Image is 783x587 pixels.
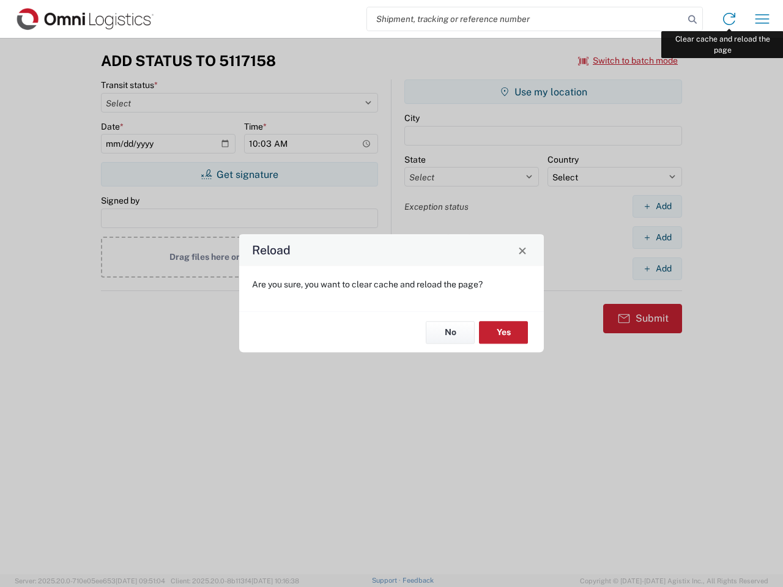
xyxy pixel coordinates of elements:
button: Yes [479,321,528,344]
h4: Reload [252,242,291,259]
button: Close [514,242,531,259]
button: No [426,321,475,344]
p: Are you sure, you want to clear cache and reload the page? [252,279,531,290]
input: Shipment, tracking or reference number [367,7,684,31]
